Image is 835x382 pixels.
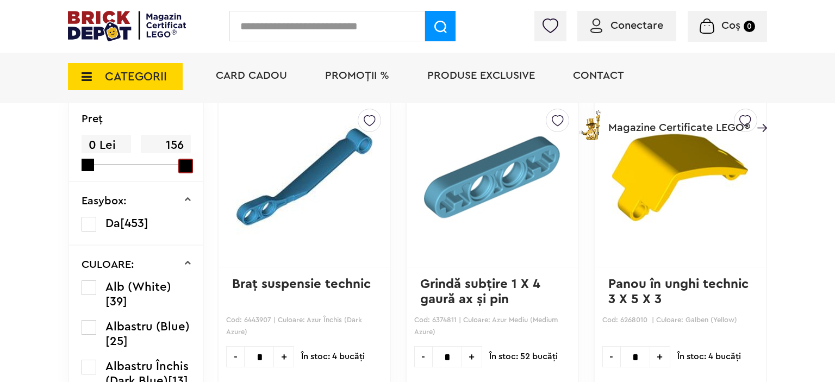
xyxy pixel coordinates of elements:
a: Contact [573,70,624,81]
span: + [274,346,294,367]
span: Albastru (Blue) [105,321,190,333]
span: În stoc: 4 bucăţi [301,346,365,367]
a: Grindă subţire 1 X 4 gaură ax şi pin [420,278,544,306]
p: Cod: 6268010 | Culoare: Galben (Yellow) [602,314,758,339]
span: [453] [120,217,148,229]
span: 0 Lei [82,135,131,156]
span: În stoc: 52 bucăţi [489,346,558,367]
span: CATEGORII [105,71,167,83]
small: 0 [744,21,755,32]
p: Cod: 6374811 | Culoare: Azur Mediu (Medium Azure) [414,314,570,339]
img: Grindă subţire 1 X 4 gaură ax şi pin [420,109,564,245]
a: Panou în unghi technic 3 X 5 X 3 [608,278,752,306]
a: Produse exclusive [427,70,535,81]
span: Coș [721,20,740,31]
span: - [226,346,244,367]
a: PROMOȚII % [325,70,389,81]
a: Magazine Certificate LEGO® [750,108,767,119]
span: În stoc: 4 bucăţi [677,346,741,367]
a: Conectare [590,20,663,31]
a: Braţ suspensie technic [232,278,371,291]
span: Alb (White) [105,281,171,293]
img: Braţ suspensie technic [232,109,376,245]
p: Cod: 6443907 | Culoare: Azur Închis (Dark Azure) [226,314,382,339]
p: CULOARE: [82,259,134,270]
img: Panou în unghi technic 3 X 5 X 3 [608,109,752,245]
span: + [462,346,482,367]
span: 156 Lei [141,135,190,171]
span: [39] [105,296,127,308]
span: + [650,346,670,367]
span: Da [105,217,120,229]
span: [25] [105,335,128,347]
a: Card Cadou [216,70,287,81]
p: Easybox: [82,196,127,206]
span: - [414,346,432,367]
span: - [602,346,620,367]
span: Conectare [610,20,663,31]
span: Magazine Certificate LEGO® [608,108,750,133]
